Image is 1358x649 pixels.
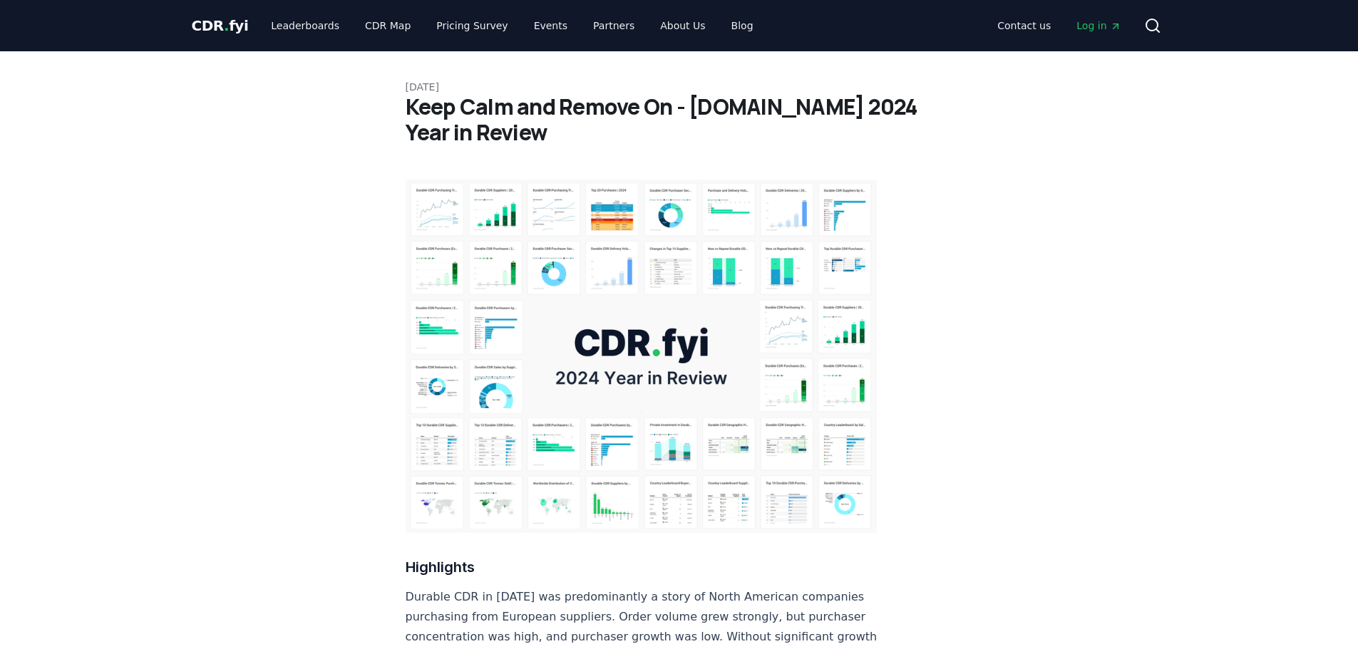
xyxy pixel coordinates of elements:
[354,13,422,38] a: CDR Map
[1065,13,1132,38] a: Log in
[259,13,351,38] a: Leaderboards
[582,13,646,38] a: Partners
[406,94,953,145] h1: Keep Calm and Remove On - [DOMAIN_NAME] 2024 Year in Review
[986,13,1062,38] a: Contact us
[425,13,519,38] a: Pricing Survey
[259,13,764,38] nav: Main
[406,180,878,533] img: blog post image
[1076,19,1121,33] span: Log in
[523,13,579,38] a: Events
[406,556,878,578] h3: Highlights
[224,17,229,34] span: .
[720,13,765,38] a: Blog
[192,16,249,36] a: CDR.fyi
[649,13,716,38] a: About Us
[986,13,1132,38] nav: Main
[192,17,249,34] span: CDR fyi
[406,80,953,94] p: [DATE]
